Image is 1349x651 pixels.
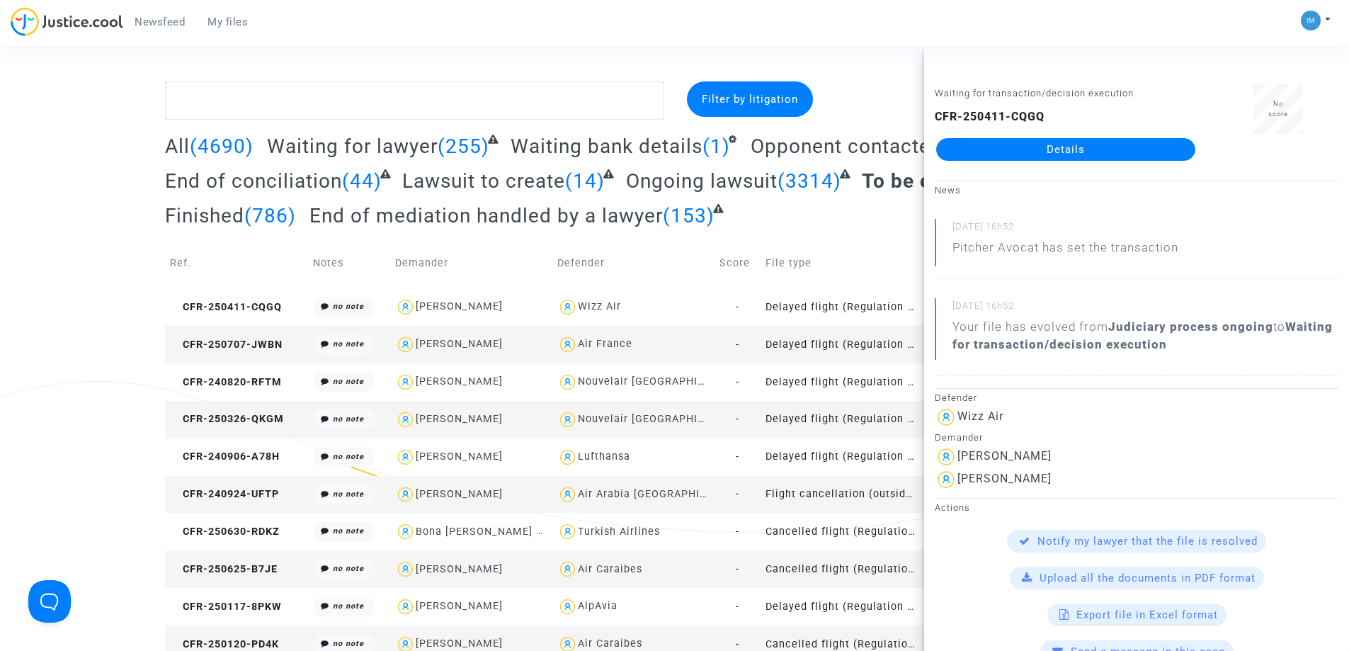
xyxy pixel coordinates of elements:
[402,169,565,193] span: Lawsuit to create
[1076,608,1218,621] span: Export file in Excel format
[952,318,1338,353] div: Your file has evolved from to
[557,485,578,505] img: icon-user.svg
[135,16,185,28] span: Newsfeed
[333,489,364,499] i: no note
[416,638,503,650] div: [PERSON_NAME]
[416,526,580,538] div: Bona [PERSON_NAME] Massala
[395,447,416,468] img: icon-user.svg
[578,375,741,387] div: Nouvelair [GEOGRAPHIC_DATA]
[267,135,438,158] span: Waiting for lawyer
[578,451,630,463] div: Lufthansa
[11,7,123,36] img: jc-logo.svg
[416,375,503,387] div: [PERSON_NAME]
[736,451,739,463] span: -
[165,238,308,288] td: Ref.
[416,300,503,312] div: [PERSON_NAME]
[761,550,923,588] td: Cancelled flight (Regulation EC 261/2004)
[416,413,503,425] div: [PERSON_NAME]
[309,204,663,227] span: End of mediation handled by a lawyer
[578,338,632,350] div: Air France
[935,110,1045,123] b: CFR-250411-CQGQ
[736,638,739,650] span: -
[395,596,416,617] img: icon-user.svg
[578,488,743,500] div: Air Arabia [GEOGRAPHIC_DATA]
[557,447,578,468] img: icon-user.svg
[333,377,364,386] i: no note
[761,238,923,288] td: File type
[170,488,279,500] span: CFR-240924-UFTP
[170,638,279,650] span: CFR-250120-PD4K
[333,601,364,611] i: no note
[170,526,280,538] span: CFR-250630-RDKZ
[165,135,190,158] span: All
[736,413,739,425] span: -
[761,438,923,476] td: Delayed flight (Regulation EC 261/2004)
[416,563,503,575] div: [PERSON_NAME]
[935,392,977,403] small: Defender
[935,446,957,468] img: icon-user.svg
[557,559,578,579] img: icon-user.svg
[170,451,280,463] span: CFR-240906-A78H
[1037,535,1258,548] span: Notify my lawyer that the file is resolved
[952,220,1338,239] small: [DATE] 16h52
[935,88,1134,98] small: Waiting for transaction/decision execution
[936,138,1195,161] a: Details
[390,238,552,288] td: Demander
[1040,572,1256,584] span: Upload all the documents in PDF format
[923,238,1006,288] td: Phase
[190,135,254,158] span: (4690)
[935,185,961,196] small: News
[395,559,416,579] img: icon-user.svg
[333,526,364,536] i: no note
[736,376,739,388] span: -
[736,301,739,313] span: -
[957,472,1052,485] div: [PERSON_NAME]
[395,297,416,317] img: icon-user.svg
[395,334,416,355] img: icon-user.svg
[761,326,923,363] td: Delayed flight (Regulation EC 261/2004)
[957,449,1052,463] div: [PERSON_NAME]
[244,204,296,227] span: (786)
[333,564,364,573] i: no note
[663,204,715,227] span: (153)
[170,376,282,388] span: CFR-240820-RFTM
[935,432,983,443] small: Demander
[395,409,416,430] img: icon-user.svg
[935,468,957,491] img: icon-user.svg
[761,363,923,401] td: Delayed flight (Regulation EC 261/2004)
[438,135,489,158] span: (255)
[761,288,923,326] td: Delayed flight (Regulation EC 261/2004)
[416,488,503,500] div: [PERSON_NAME]
[761,588,923,625] td: Delayed flight (Regulation EC 261/2004)
[1301,11,1321,30] img: a105443982b9e25553e3eed4c9f672e7
[170,563,278,575] span: CFR-250625-B7JE
[170,339,283,351] span: CFR-250707-JWBN
[416,451,503,463] div: [PERSON_NAME]
[557,297,578,317] img: icon-user.svg
[578,638,642,650] div: Air Caraibes
[165,169,342,193] span: End of conciliation
[395,485,416,505] img: icon-user.svg
[557,372,578,392] img: icon-user.svg
[28,580,71,623] iframe: Help Scout Beacon - Open
[935,406,957,429] img: icon-user.svg
[308,238,390,288] td: Notes
[736,339,739,351] span: -
[333,639,364,648] i: no note
[342,169,382,193] span: (44)
[557,409,578,430] img: icon-user.svg
[1268,100,1288,118] span: No score
[702,93,798,106] span: Filter by litigation
[333,452,364,461] i: no note
[395,521,416,542] img: icon-user.svg
[196,11,259,33] a: My files
[333,339,364,349] i: no note
[416,338,503,350] div: [PERSON_NAME]
[578,563,642,575] div: Air Caraibes
[862,169,1007,193] span: To be executed
[736,488,739,500] span: -
[626,169,778,193] span: Ongoing lawsuit
[778,169,841,193] span: (3314)
[416,600,503,612] div: [PERSON_NAME]
[751,135,943,158] span: Opponent contacted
